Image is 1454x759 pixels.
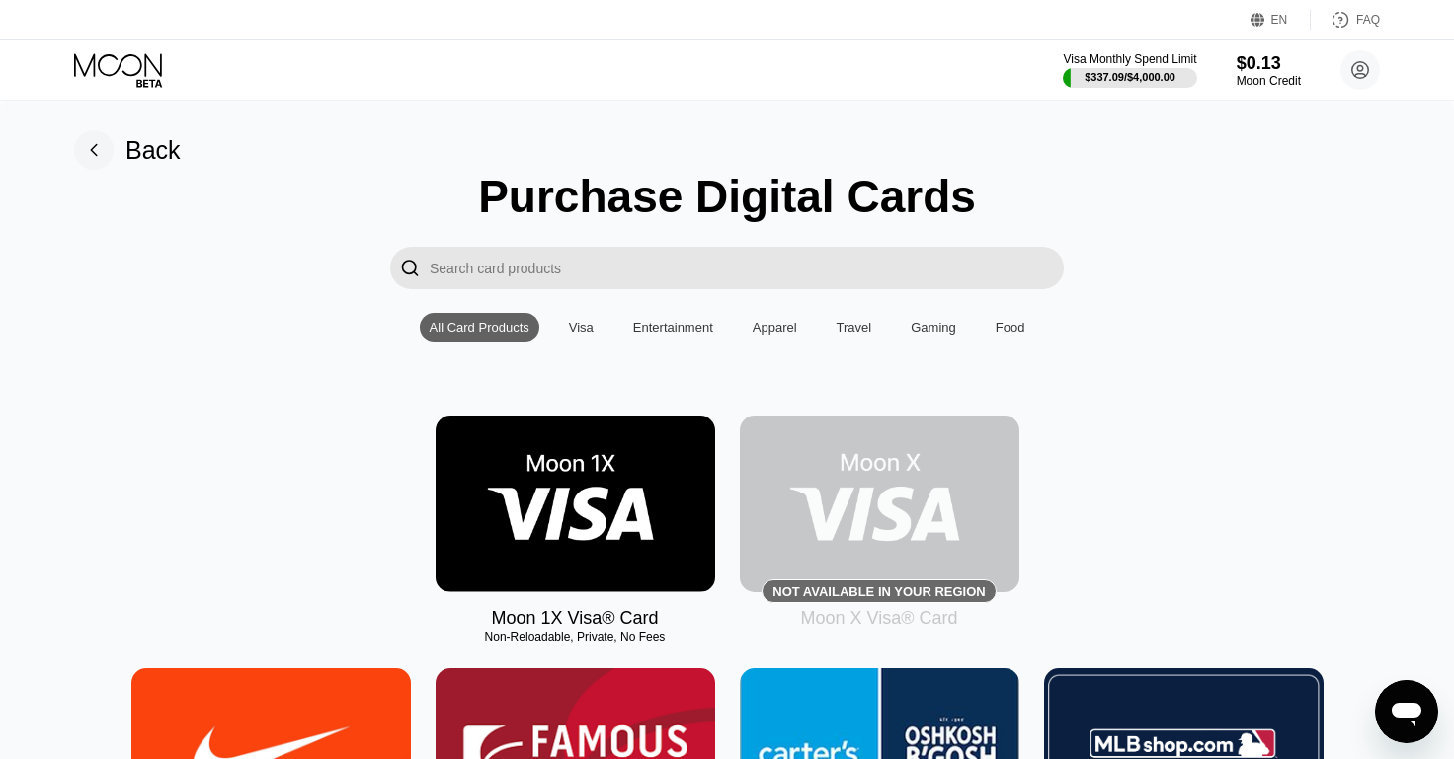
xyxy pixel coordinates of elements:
[827,313,882,342] div: Travel
[623,313,723,342] div: Entertainment
[740,416,1019,592] div: Not available in your region
[125,136,181,165] div: Back
[772,584,985,599] div: Not available in your region
[1311,10,1380,30] div: FAQ
[1271,13,1288,27] div: EN
[743,313,807,342] div: Apparel
[800,608,957,629] div: Moon X Visa® Card
[430,320,529,335] div: All Card Products
[569,320,594,335] div: Visa
[633,320,713,335] div: Entertainment
[74,130,181,170] div: Back
[420,313,539,342] div: All Card Products
[753,320,797,335] div: Apparel
[986,313,1035,342] div: Food
[1085,71,1175,83] div: $337.09 / $4,000.00
[559,313,604,342] div: Visa
[1063,52,1196,88] div: Visa Monthly Spend Limit$337.09/$4,000.00
[1375,680,1438,743] iframe: Button to launch messaging window
[837,320,872,335] div: Travel
[478,170,976,223] div: Purchase Digital Cards
[911,320,956,335] div: Gaming
[1251,10,1311,30] div: EN
[430,247,1064,289] input: Search card products
[996,320,1025,335] div: Food
[491,608,658,629] div: Moon 1X Visa® Card
[1237,74,1301,88] div: Moon Credit
[1356,13,1380,27] div: FAQ
[1237,53,1301,88] div: $0.13Moon Credit
[436,630,715,644] div: Non-Reloadable, Private, No Fees
[901,313,966,342] div: Gaming
[1063,52,1196,66] div: Visa Monthly Spend Limit
[1237,53,1301,74] div: $0.13
[400,257,420,279] div: 
[390,247,430,289] div: 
